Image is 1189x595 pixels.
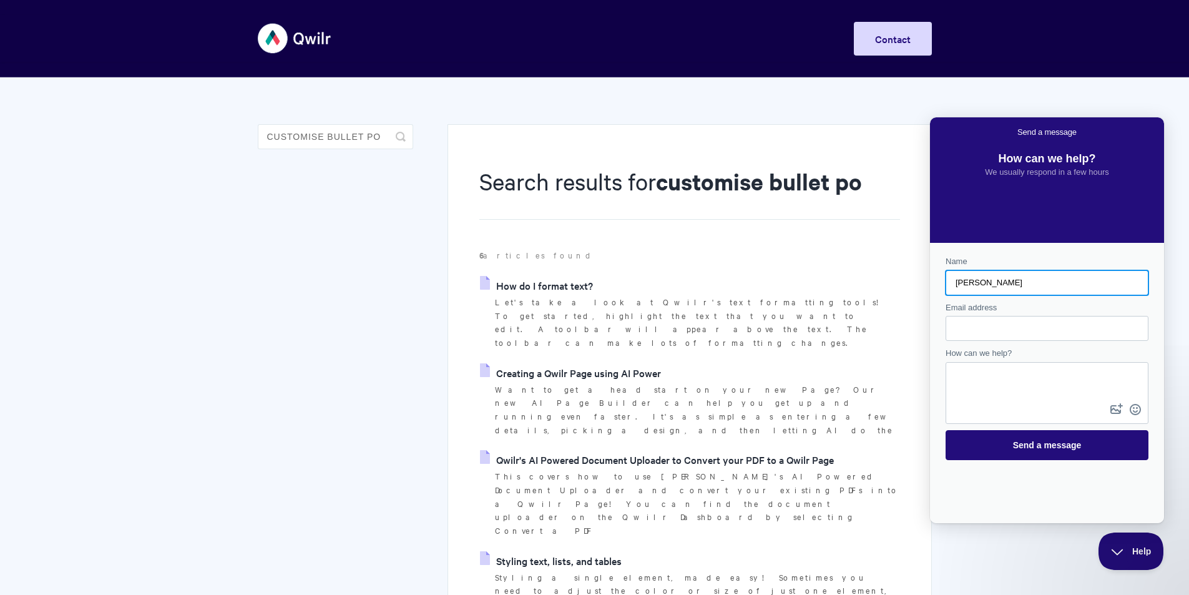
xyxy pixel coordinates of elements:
[258,124,413,149] input: Search
[854,22,932,56] a: Contact
[480,551,622,570] a: Styling text, lists, and tables
[479,248,899,262] p: articles found
[495,295,899,350] p: Let's take a look at Qwilr's text formatting tools! To get started, highlight the text that you w...
[480,363,661,382] a: Creating a Qwilr Page using AI Power
[479,165,899,220] h1: Search results for
[479,249,483,261] strong: 6
[1098,533,1164,570] iframe: Help Scout Beacon - Close
[480,450,834,469] a: Qwilr's AI Powered Document Uploader to Convert your PDF to a Qwilr Page
[495,470,899,538] p: This covers how to use [PERSON_NAME]'s AI Powered Document Uploader and convert your existing PDF...
[495,383,899,437] p: Want to get a head start on your new Page? Our new AI Page Builder can help you get up and runnin...
[656,166,862,197] strong: customise bullet po
[930,117,1164,523] iframe: Help Scout Beacon - Live Chat, Contact Form, and Knowledge Base
[480,276,593,295] a: How do I format text?
[258,15,332,62] img: Qwilr Help Center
